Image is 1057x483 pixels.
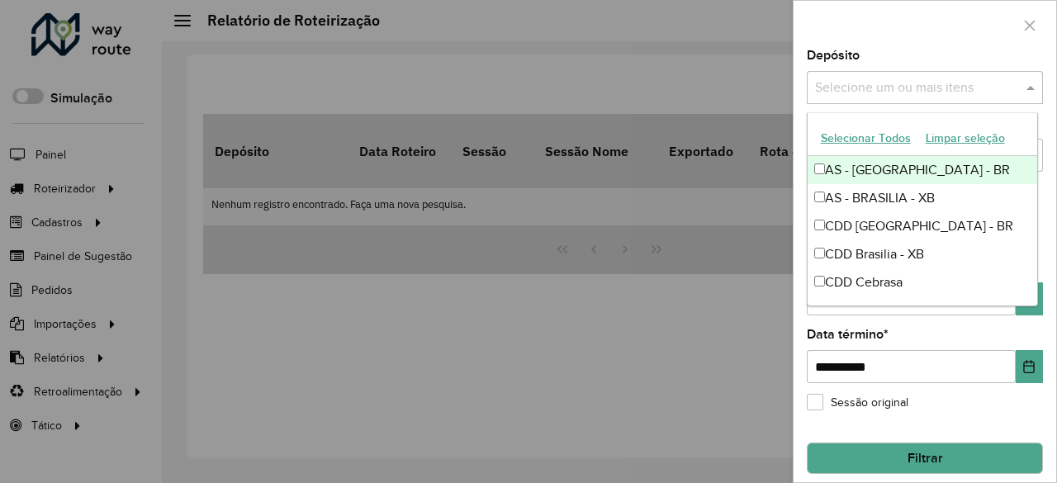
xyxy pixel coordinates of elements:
div: CDD Brasilia - XB [808,240,1038,268]
div: AS - BRASILIA - XB [808,184,1038,212]
button: Choose Date [1016,350,1043,383]
ng-dropdown-panel: Options list [807,112,1039,306]
div: CDD Cebrasa [808,268,1038,296]
button: Filtrar [807,443,1043,474]
div: CDD [GEOGRAPHIC_DATA] - BR [808,212,1038,240]
label: Depósito [807,45,860,65]
div: AS - [GEOGRAPHIC_DATA] - BR [808,156,1038,184]
label: Data término [807,324,889,344]
label: Sessão original [807,394,908,411]
button: Limpar seleção [918,125,1012,151]
button: Selecionar Todos [813,125,918,151]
